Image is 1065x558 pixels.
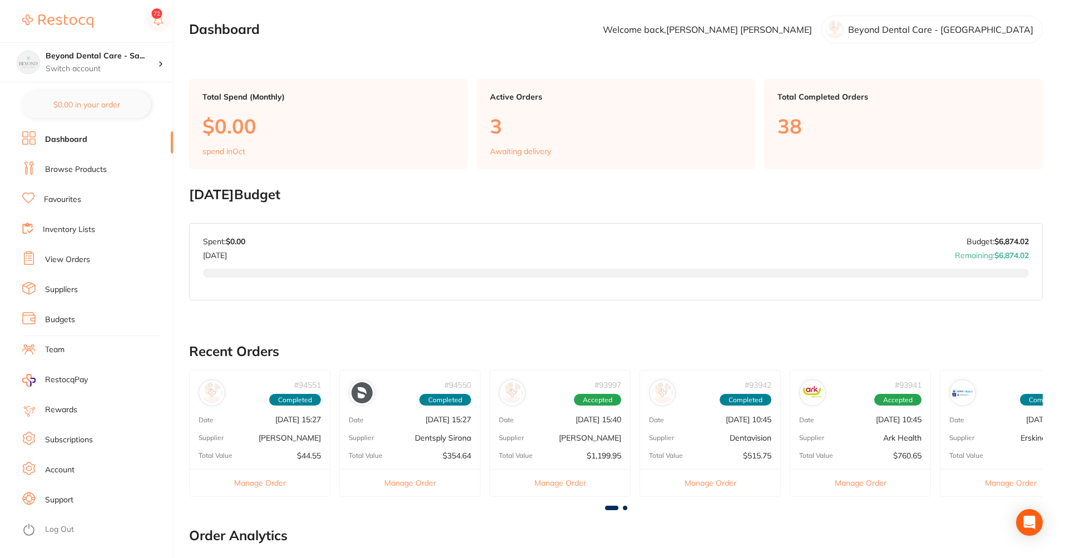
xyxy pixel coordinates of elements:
p: [DATE] 15:40 [576,415,621,424]
p: Supplier [649,434,674,442]
p: Total Value [649,452,683,460]
strong: $6,874.02 [994,236,1029,246]
img: Beyond Dental Care - Sandstone Point [17,51,39,73]
a: Browse Products [45,164,107,175]
p: Supplier [199,434,224,442]
a: Rewards [45,404,77,416]
a: Total Completed Orders38 [764,79,1043,169]
p: [PERSON_NAME] [259,433,321,442]
p: $44.55 [297,451,321,460]
a: Suppliers [45,284,78,295]
p: [DATE] 10:45 [876,415,922,424]
img: Dentavision [652,382,673,403]
button: $0.00 in your order [22,91,151,118]
a: Support [45,495,73,506]
p: [DATE] 10:45 [726,415,771,424]
p: Supplier [799,434,824,442]
span: Accepted [574,394,621,406]
p: [DATE] [203,246,245,260]
button: Manage Order [490,469,630,496]
p: Total Value [199,452,232,460]
p: Dentsply Sirona [415,433,471,442]
button: Manage Order [790,469,930,496]
p: Remaining: [955,246,1029,260]
p: $0.00 [202,115,454,137]
p: Total Spend (Monthly) [202,92,454,101]
button: Log Out [22,521,170,539]
a: Inventory Lists [43,224,95,235]
p: Beyond Dental Care - [GEOGRAPHIC_DATA] [848,24,1033,34]
p: Active Orders [490,92,742,101]
a: Subscriptions [45,434,93,446]
button: Manage Order [190,469,330,496]
p: Spent: [203,237,245,246]
a: Budgets [45,314,75,325]
a: Favourites [44,194,81,205]
h4: Beyond Dental Care - Sandstone Point [46,51,158,62]
button: Manage Order [640,469,780,496]
h2: Recent Orders [189,344,1043,359]
a: Dashboard [45,134,87,145]
a: Team [45,344,65,355]
p: Budget: [967,237,1029,246]
p: Total Value [799,452,833,460]
p: Dentavision [730,433,771,442]
p: Date [949,416,964,424]
a: Active Orders3Awaiting delivery [477,79,755,169]
span: Completed [419,394,471,406]
p: # 93941 [895,381,922,389]
a: View Orders [45,254,90,265]
p: # 94550 [444,381,471,389]
p: Supplier [499,434,524,442]
strong: $0.00 [226,236,245,246]
p: Total Value [349,452,383,460]
a: Restocq Logo [22,8,93,34]
h2: [DATE] Budget [189,187,1043,203]
span: Completed [720,394,771,406]
p: Switch account [46,63,158,75]
p: Welcome back, [PERSON_NAME] [PERSON_NAME] [603,24,812,34]
img: Henry Schein Halas [201,382,222,403]
h2: Dashboard [189,22,260,37]
p: [PERSON_NAME] [559,433,621,442]
p: # 93997 [595,381,621,389]
p: 38 [777,115,1029,137]
p: # 93942 [745,381,771,389]
img: Ark Health [802,382,823,403]
p: Total Completed Orders [777,92,1029,101]
a: Log Out [45,524,74,535]
p: Date [199,416,214,424]
p: Date [799,416,814,424]
p: Supplier [349,434,374,442]
img: RestocqPay [22,374,36,387]
p: $1,199.95 [587,451,621,460]
p: spend in Oct [202,147,245,156]
p: [DATE] 15:27 [275,415,321,424]
strong: $6,874.02 [994,250,1029,260]
img: Erskine Dental [952,382,973,403]
p: Supplier [949,434,974,442]
h2: Order Analytics [189,528,1043,544]
a: RestocqPay [22,374,88,387]
p: Awaiting delivery [490,147,551,156]
img: Adam Dental [502,382,523,403]
span: Completed [269,394,321,406]
p: [DATE] 15:27 [425,415,471,424]
button: Manage Order [340,469,480,496]
p: $354.64 [443,451,471,460]
p: Date [349,416,364,424]
img: Dentsply Sirona [351,382,373,403]
span: Accepted [874,394,922,406]
p: Ark Health [883,433,922,442]
div: Open Intercom Messenger [1016,509,1043,536]
a: Account [45,465,75,476]
p: # 94551 [294,381,321,389]
p: $760.65 [893,451,922,460]
a: Total Spend (Monthly)$0.00spend inOct [189,79,468,169]
p: Date [649,416,664,424]
span: RestocqPay [45,374,88,386]
p: Date [499,416,514,424]
p: Total Value [499,452,533,460]
p: $515.75 [743,451,771,460]
p: 3 [490,115,742,137]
